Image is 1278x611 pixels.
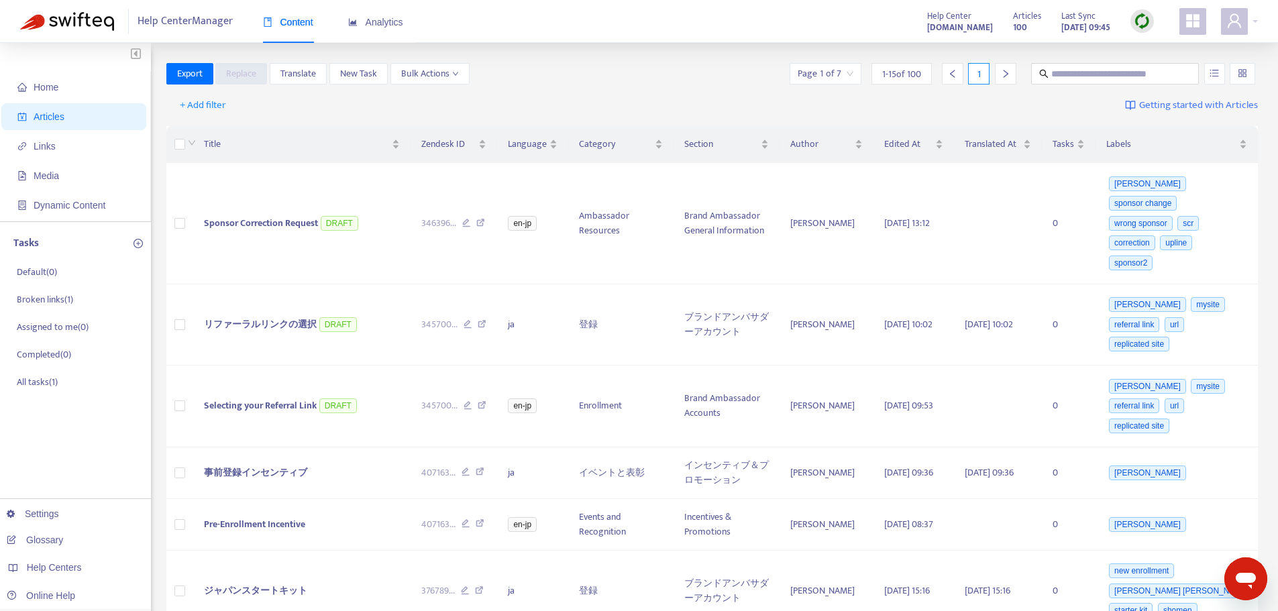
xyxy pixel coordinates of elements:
strong: [DOMAIN_NAME] [927,20,993,35]
span: Selecting your Referral Link [204,398,317,413]
td: ja [497,447,568,499]
a: Settings [7,508,59,519]
button: New Task [329,63,388,85]
td: インセンティブ＆プロモーション [674,447,780,499]
span: container [17,201,27,210]
span: right [1001,69,1010,78]
span: + Add filter [180,97,226,113]
td: 0 [1042,447,1096,499]
span: Pre-Enrollment Incentive [204,516,305,532]
span: Help Centers [27,562,82,573]
span: DRAFT [319,398,357,413]
span: 345700 ... [421,398,458,413]
span: DRAFT [319,317,357,332]
td: Events and Recognition [568,499,674,551]
span: Last Sync [1061,9,1096,23]
iframe: Button to launch messaging window [1224,557,1267,600]
th: Labels [1096,126,1258,163]
button: Bulk Actionsdown [390,63,470,85]
span: Dynamic Content [34,200,105,211]
span: wrong sponsor [1109,216,1173,231]
span: [PERSON_NAME] [1109,297,1186,312]
span: Help Center Manager [138,9,233,34]
p: Tasks [13,235,39,252]
span: Articles [1013,9,1041,23]
td: イベントと表彰 [568,447,674,499]
span: account-book [17,112,27,121]
td: [PERSON_NAME] [780,366,873,447]
span: 事前登録インセンティブ [204,465,307,480]
span: correction [1109,235,1155,250]
td: Brand Ambassador Accounts [674,366,780,447]
span: link [17,142,27,151]
span: Media [34,170,59,181]
span: ジャパンスタートキット [204,583,307,598]
span: DRAFT [321,216,358,231]
span: Home [34,82,58,93]
span: en-jp [508,216,537,231]
span: down [188,139,196,147]
span: [PERSON_NAME] [1109,176,1186,191]
span: Category [579,137,652,152]
span: Section [684,137,758,152]
td: ja [497,284,568,366]
td: 0 [1042,163,1096,284]
span: area-chart [348,17,358,27]
span: 376789 ... [421,584,455,598]
span: home [17,82,27,92]
img: sync.dc5367851b00ba804db3.png [1134,13,1151,30]
span: [DATE] 13:12 [884,215,930,231]
td: 0 [1042,366,1096,447]
td: Incentives & Promotions [674,499,780,551]
span: left [948,69,957,78]
td: [PERSON_NAME] [780,499,873,551]
span: sponsor2 [1109,256,1153,270]
p: Assigned to me ( 0 ) [17,320,89,334]
p: Broken links ( 1 ) [17,292,73,307]
span: Translated At [965,137,1020,152]
span: [PERSON_NAME] [1109,517,1186,532]
span: down [452,70,459,77]
span: Content [263,17,313,27]
strong: 100 [1013,20,1027,35]
td: [PERSON_NAME] [780,447,873,499]
span: mysite [1191,297,1225,312]
span: Export [177,66,203,81]
span: url [1165,398,1184,413]
span: search [1039,69,1049,78]
span: Language [508,137,547,152]
div: 1 [968,63,990,85]
span: new enrollment [1109,563,1174,578]
span: file-image [17,171,27,180]
span: [DATE] 15:16 [884,583,930,598]
span: [PERSON_NAME] [PERSON_NAME] [1109,584,1255,598]
th: Translated At [954,126,1042,163]
th: Author [780,126,873,163]
span: sponsor change [1109,196,1177,211]
a: Getting started with Articles [1125,95,1258,116]
th: Zendesk ID [411,126,498,163]
button: + Add filter [170,95,236,116]
span: Bulk Actions [401,66,459,81]
span: scr [1177,216,1199,231]
span: Title [204,137,389,152]
span: upline [1160,235,1192,250]
span: [DATE] 09:36 [965,465,1014,480]
span: Edited At [884,137,933,152]
span: Labels [1106,137,1236,152]
span: unordered-list [1210,68,1219,78]
span: [DATE] 09:53 [884,398,933,413]
th: Language [497,126,568,163]
span: url [1165,317,1184,332]
td: [PERSON_NAME] [780,163,873,284]
span: Help Center [927,9,971,23]
th: Category [568,126,674,163]
span: [DATE] 09:36 [884,465,933,480]
span: Translate [280,66,316,81]
span: New Task [340,66,377,81]
td: Enrollment [568,366,674,447]
span: [DATE] 15:16 [965,583,1010,598]
button: Translate [270,63,327,85]
span: リファーラルリンクの選択 [204,317,317,332]
p: Default ( 0 ) [17,265,57,279]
